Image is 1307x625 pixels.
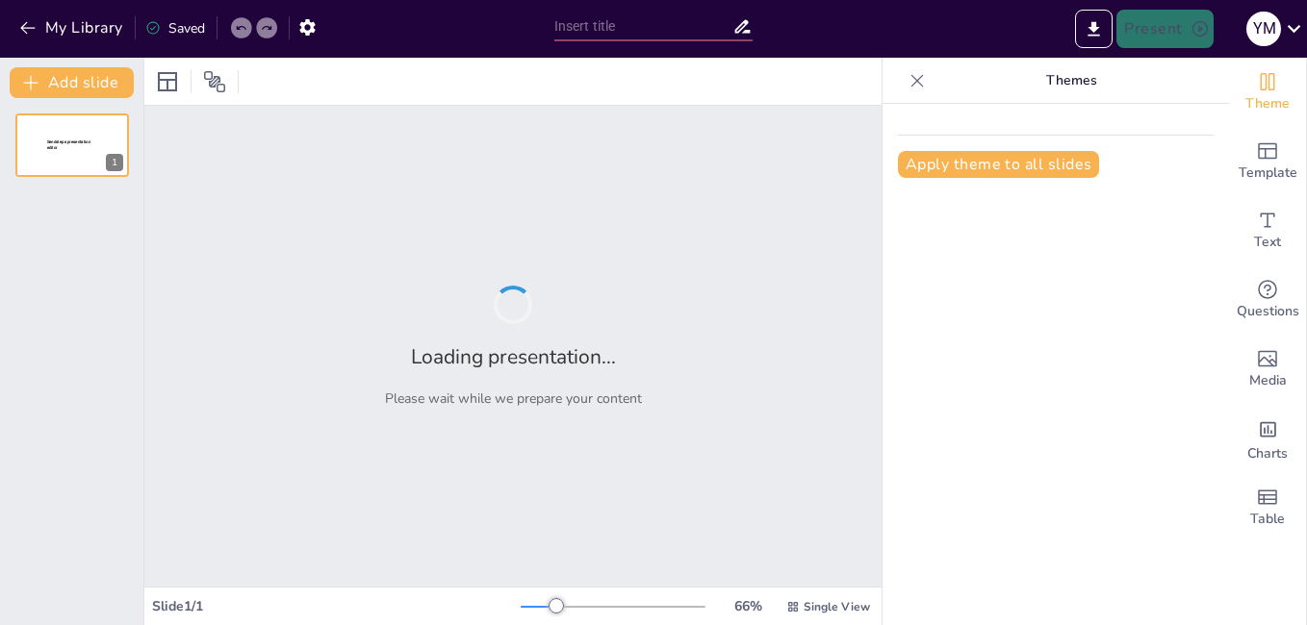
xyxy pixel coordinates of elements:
span: Single View [804,599,870,614]
p: Please wait while we prepare your content [385,389,642,408]
div: 66 % [725,597,771,615]
span: Questions [1237,301,1299,322]
span: Sendsteps presentation editor [47,139,90,150]
h2: Loading presentation... [411,343,616,370]
span: Theme [1245,93,1290,114]
button: My Library [14,12,131,43]
div: Add a table [1229,473,1306,542]
div: Slide 1 / 1 [152,597,521,615]
div: 1 [106,154,123,171]
span: Table [1250,509,1285,530]
div: Add charts and graphs [1229,404,1306,473]
span: Text [1254,232,1281,253]
div: Saved [145,19,205,37]
div: Add ready made slides [1229,127,1306,196]
div: 1 [15,113,129,177]
span: Template [1239,162,1297,184]
span: Charts [1247,443,1288,464]
button: Y M [1246,10,1281,48]
span: Media [1249,370,1287,391]
div: Add text boxes [1229,196,1306,265]
button: Apply theme to all slides [898,151,1099,178]
div: Y M [1246,12,1281,46]
div: Get real-time input from your audience [1229,265,1306,335]
div: Add images, graphics, shapes or video [1229,335,1306,404]
button: Export to PowerPoint [1075,10,1113,48]
button: Present [1116,10,1213,48]
span: Position [203,70,226,93]
p: Themes [933,58,1210,104]
div: Change the overall theme [1229,58,1306,127]
div: Layout [152,66,183,97]
input: Insert title [554,12,732,40]
button: Add slide [10,67,134,98]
